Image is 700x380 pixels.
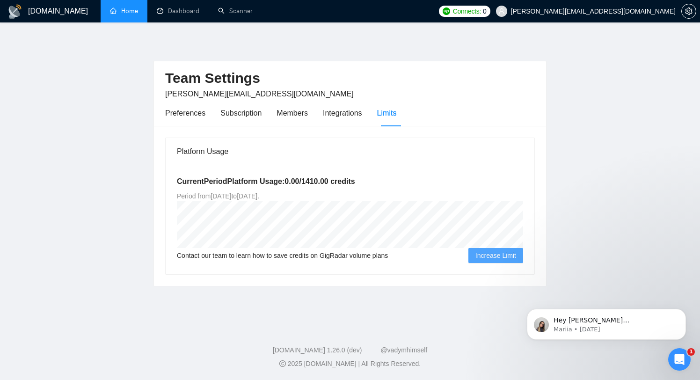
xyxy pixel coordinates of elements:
span: Period from [DATE] to [DATE] . [177,192,259,200]
span: [PERSON_NAME][EMAIL_ADDRESS][DOMAIN_NAME] [165,90,354,98]
a: setting [681,7,696,15]
button: Increase Limit [468,248,523,263]
span: Increase Limit [475,250,516,261]
div: Platform Usage [177,138,523,165]
iframe: Intercom notifications message [513,289,700,355]
span: 0 [483,6,487,16]
a: [DOMAIN_NAME] 1.26.0 (dev) [273,346,362,354]
div: Subscription [220,107,262,119]
span: Contact our team to learn how to save credits on GigRadar volume plans [177,250,388,261]
button: setting [681,4,696,19]
h2: Team Settings [165,69,535,88]
div: Members [277,107,308,119]
span: copyright [279,360,286,367]
iframe: Intercom live chat [668,348,691,371]
div: Limits [377,107,397,119]
a: homeHome [110,7,138,15]
a: @vadymhimself [380,346,427,354]
div: 2025 [DOMAIN_NAME] | All Rights Reserved. [7,359,693,369]
div: Integrations [323,107,362,119]
a: dashboardDashboard [157,7,199,15]
span: user [498,8,505,15]
span: Connects: [453,6,481,16]
div: Preferences [165,107,205,119]
img: upwork-logo.png [443,7,450,15]
a: searchScanner [218,7,253,15]
h5: Current Period Platform Usage: 0.00 / 1410.00 credits [177,176,523,187]
img: logo [7,4,22,19]
span: 1 [687,348,695,356]
span: setting [682,7,696,15]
